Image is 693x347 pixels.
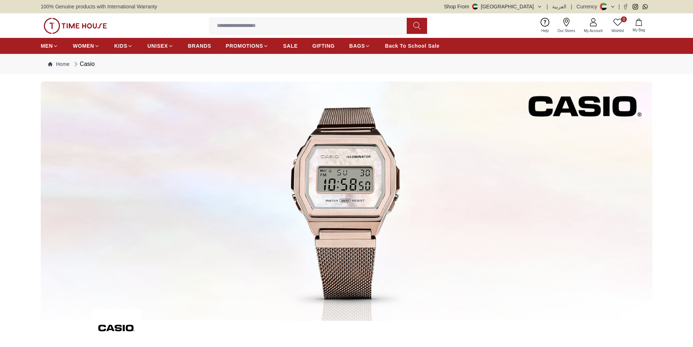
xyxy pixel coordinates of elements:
span: GIFTING [312,42,335,50]
span: BRANDS [188,42,211,50]
span: My Account [581,28,606,33]
button: Shop From[GEOGRAPHIC_DATA] [444,3,542,10]
span: | [547,3,548,10]
span: 0 [621,16,627,22]
span: KIDS [114,42,127,50]
span: BAGS [349,42,365,50]
a: PROMOTIONS [226,39,269,52]
span: Wishlist [609,28,627,33]
div: Currency [577,3,600,10]
button: My Bag [628,17,649,34]
span: SALE [283,42,298,50]
a: WOMEN [73,39,100,52]
img: ... [41,82,652,321]
a: GIFTING [312,39,335,52]
a: UNISEX [147,39,173,52]
img: United Arab Emirates [472,4,478,9]
a: BAGS [349,39,370,52]
a: Facebook [623,4,628,9]
a: BRANDS [188,39,211,52]
a: Our Stores [553,16,580,35]
a: SALE [283,39,298,52]
button: العربية [552,3,566,10]
span: Back To School Sale [385,42,439,50]
span: Help [538,28,552,33]
div: Casio [72,60,95,68]
img: ... [44,18,107,34]
span: UNISEX [147,42,168,50]
span: 100% Genuine products with International Warranty [41,3,157,10]
span: WOMEN [73,42,94,50]
a: Back To School Sale [385,39,439,52]
a: Instagram [633,4,638,9]
nav: Breadcrumb [41,54,652,74]
span: | [571,3,572,10]
span: MEN [41,42,53,50]
a: Help [537,16,553,35]
a: Whatsapp [642,4,648,9]
a: 0Wishlist [607,16,628,35]
span: PROMOTIONS [226,42,263,50]
a: Home [48,60,69,68]
span: | [618,3,620,10]
span: My Bag [630,27,648,33]
img: ... [91,309,142,347]
a: MEN [41,39,58,52]
span: Our Stores [555,28,578,33]
a: KIDS [114,39,133,52]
